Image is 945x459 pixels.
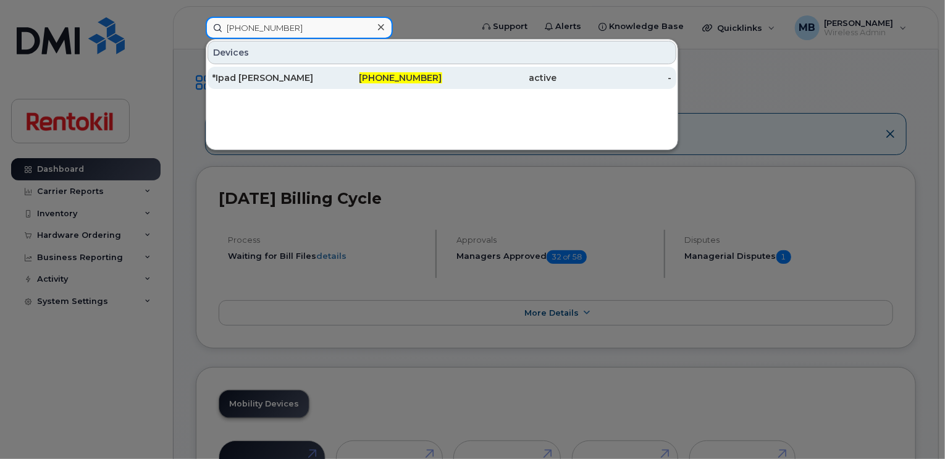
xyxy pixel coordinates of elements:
span: [PHONE_NUMBER] [359,72,442,83]
a: *Ipad [PERSON_NAME][PHONE_NUMBER]active- [208,67,676,89]
div: active [442,72,557,84]
div: *Ipad [PERSON_NAME] [212,72,327,84]
div: Devices [208,41,676,64]
div: - [556,72,671,84]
